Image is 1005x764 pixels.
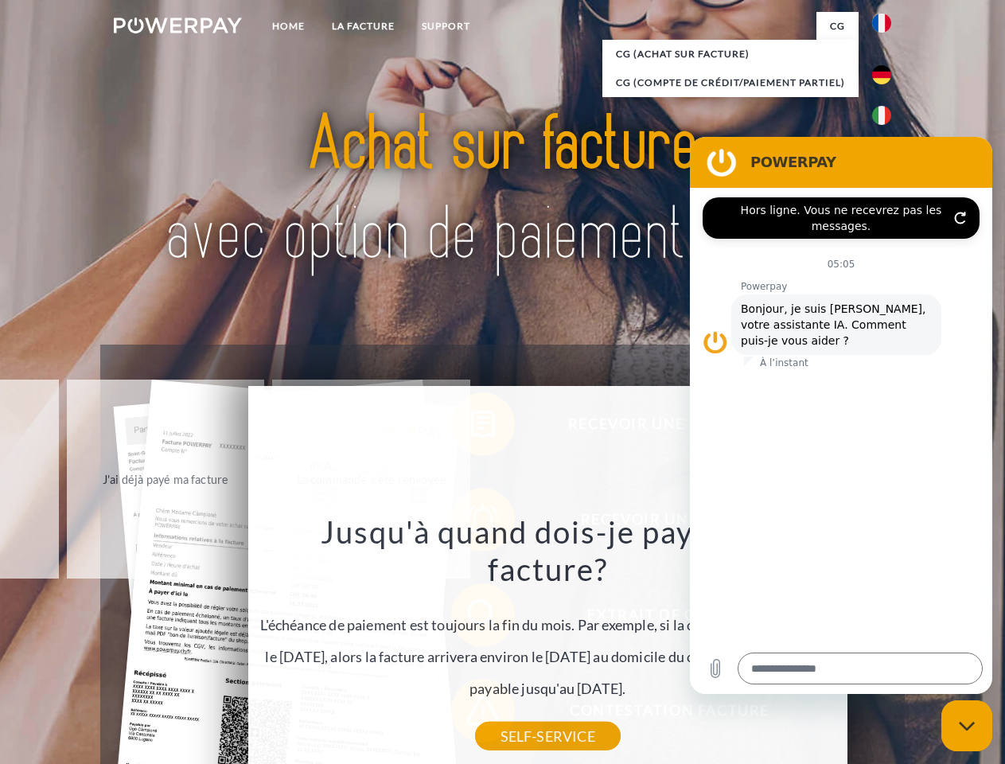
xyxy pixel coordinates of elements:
a: LA FACTURE [318,12,408,41]
div: L'échéance de paiement est toujours la fin du mois. Par exemple, si la commande a été passée le [... [257,513,838,736]
img: fr [872,14,891,33]
img: it [872,106,891,125]
a: CG [816,12,859,41]
div: J'ai déjà payé ma facture [76,468,255,489]
iframe: Fenêtre de messagerie [690,137,992,694]
img: logo-powerpay-white.svg [114,18,242,33]
img: de [872,65,891,84]
img: title-powerpay_fr.svg [152,76,853,305]
iframe: Bouton de lancement de la fenêtre de messagerie, conversation en cours [941,700,992,751]
a: SELF-SERVICE [475,722,621,750]
a: Support [408,12,484,41]
a: CG (achat sur facture) [602,40,859,68]
a: Home [259,12,318,41]
a: CG (Compte de crédit/paiement partiel) [602,68,859,97]
h3: Jusqu'à quand dois-je payer ma facture? [257,513,838,589]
